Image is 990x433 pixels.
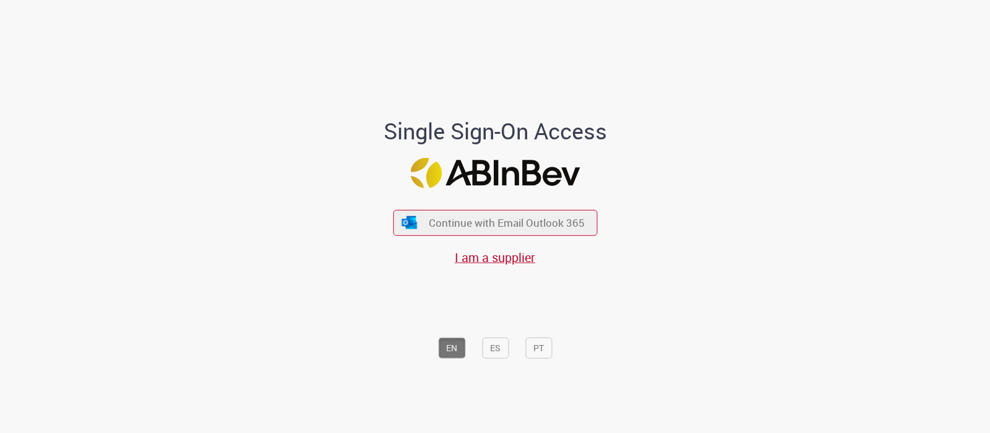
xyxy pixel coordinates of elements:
[410,158,580,188] img: Logo ABInBev
[401,216,418,229] img: ícone Azure/Microsoft 360
[429,216,585,230] span: Continue with Email Outlook 365
[455,248,535,265] a: I am a supplier
[482,338,509,359] button: ES
[525,338,552,359] button: PT
[393,210,597,235] button: ícone Azure/Microsoft 360 Continue with Email Outlook 365
[438,338,465,359] button: EN
[324,119,667,144] h1: Single Sign-On Access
